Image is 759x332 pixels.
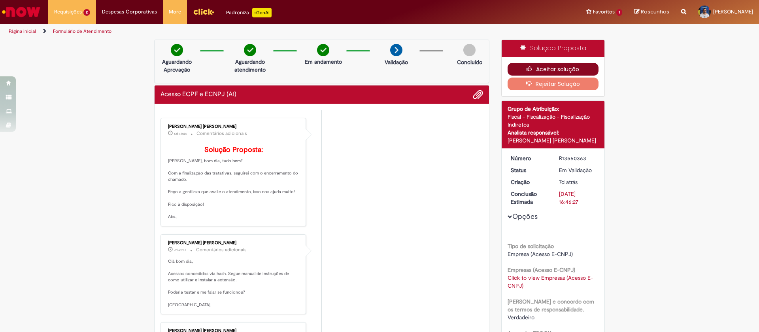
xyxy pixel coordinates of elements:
[244,44,256,56] img: check-circle-green.png
[508,274,593,289] a: Click to view Empresas (Acesso E-CNPJ)
[505,178,553,186] dt: Criação
[1,4,42,20] img: ServiceNow
[473,89,483,100] button: Adicionar anexos
[83,9,90,16] span: 2
[168,241,300,245] div: [PERSON_NAME] [PERSON_NAME]
[502,40,605,57] div: Solução Proposta
[616,9,622,16] span: 1
[385,58,408,66] p: Validação
[641,8,669,15] span: Rascunhos
[169,8,181,16] span: More
[158,58,196,74] p: Aguardando Aprovação
[171,44,183,56] img: check-circle-green.png
[174,131,187,136] span: 6d atrás
[508,298,594,313] b: [PERSON_NAME] e concordo com os termos de responsabilidade.
[508,78,599,90] button: Rejeitar Solução
[54,8,82,16] span: Requisições
[508,113,599,129] div: Fiscal - Fiscalização - Fiscalização Indiretos
[174,131,187,136] time: 25/09/2025 10:18:03
[559,190,596,206] div: [DATE] 16:46:27
[193,6,214,17] img: click_logo_yellow_360x200.png
[508,63,599,76] button: Aceitar solução
[196,247,247,253] small: Comentários adicionais
[508,137,599,144] div: [PERSON_NAME] [PERSON_NAME]
[168,258,300,308] p: Olá bom dia, Acessos concedidos via hash. Segue manual de instruções de como utilizar e instalar ...
[168,146,300,220] p: [PERSON_NAME], bom dia, tudo bem? Com a finalização das tratativas, seguirei com o encerramento d...
[9,28,36,34] a: Página inicial
[559,178,578,186] span: 7d atrás
[508,266,575,273] b: Empresas (Acesso E-CNPJ)
[53,28,111,34] a: Formulário de Atendimento
[196,130,247,137] small: Comentários adicionais
[168,124,300,129] div: [PERSON_NAME] [PERSON_NAME]
[505,190,553,206] dt: Conclusão Estimada
[463,44,476,56] img: img-circle-grey.png
[252,8,272,17] p: +GenAi
[390,44,402,56] img: arrow-next.png
[305,58,342,66] p: Em andamento
[508,129,599,137] div: Analista responsável:
[317,44,329,56] img: check-circle-green.png
[713,8,753,15] span: [PERSON_NAME]
[505,154,553,162] dt: Número
[559,154,596,162] div: R13560363
[508,243,554,250] b: Tipo de solicitação
[174,248,186,252] time: 24/09/2025 10:53:09
[6,24,500,39] ul: Trilhas de página
[508,314,534,321] span: Verdadeiro
[508,250,573,258] span: Empresa (Acesso E-CNPJ)
[160,91,236,98] h2: Acesso ECPF e ECNPJ (A1) Histórico de tíquete
[505,166,553,174] dt: Status
[457,58,482,66] p: Concluído
[204,145,263,154] b: Solução Proposta:
[231,58,269,74] p: Aguardando atendimento
[559,178,596,186] div: 23/09/2025 16:46:22
[102,8,157,16] span: Despesas Corporativas
[559,178,578,186] time: 23/09/2025 16:46:22
[226,8,272,17] div: Padroniza
[174,248,186,252] span: 7d atrás
[593,8,615,16] span: Favoritos
[508,105,599,113] div: Grupo de Atribuição:
[634,8,669,16] a: Rascunhos
[559,166,596,174] div: Em Validação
